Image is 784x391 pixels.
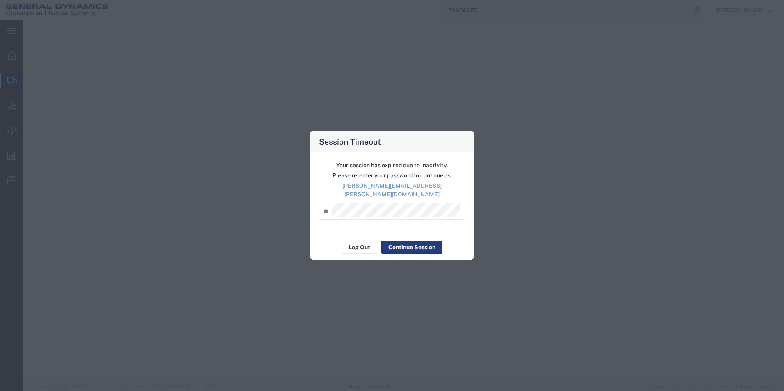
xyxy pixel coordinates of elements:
[319,171,465,180] p: Please re-enter your password to continue as:
[342,241,377,254] button: Log Out
[319,182,465,199] p: [PERSON_NAME][EMAIL_ADDRESS][PERSON_NAME][DOMAIN_NAME]
[319,161,465,170] p: Your session has expired due to inactivity.
[381,241,442,254] button: Continue Session
[319,136,381,148] h4: Session Timeout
